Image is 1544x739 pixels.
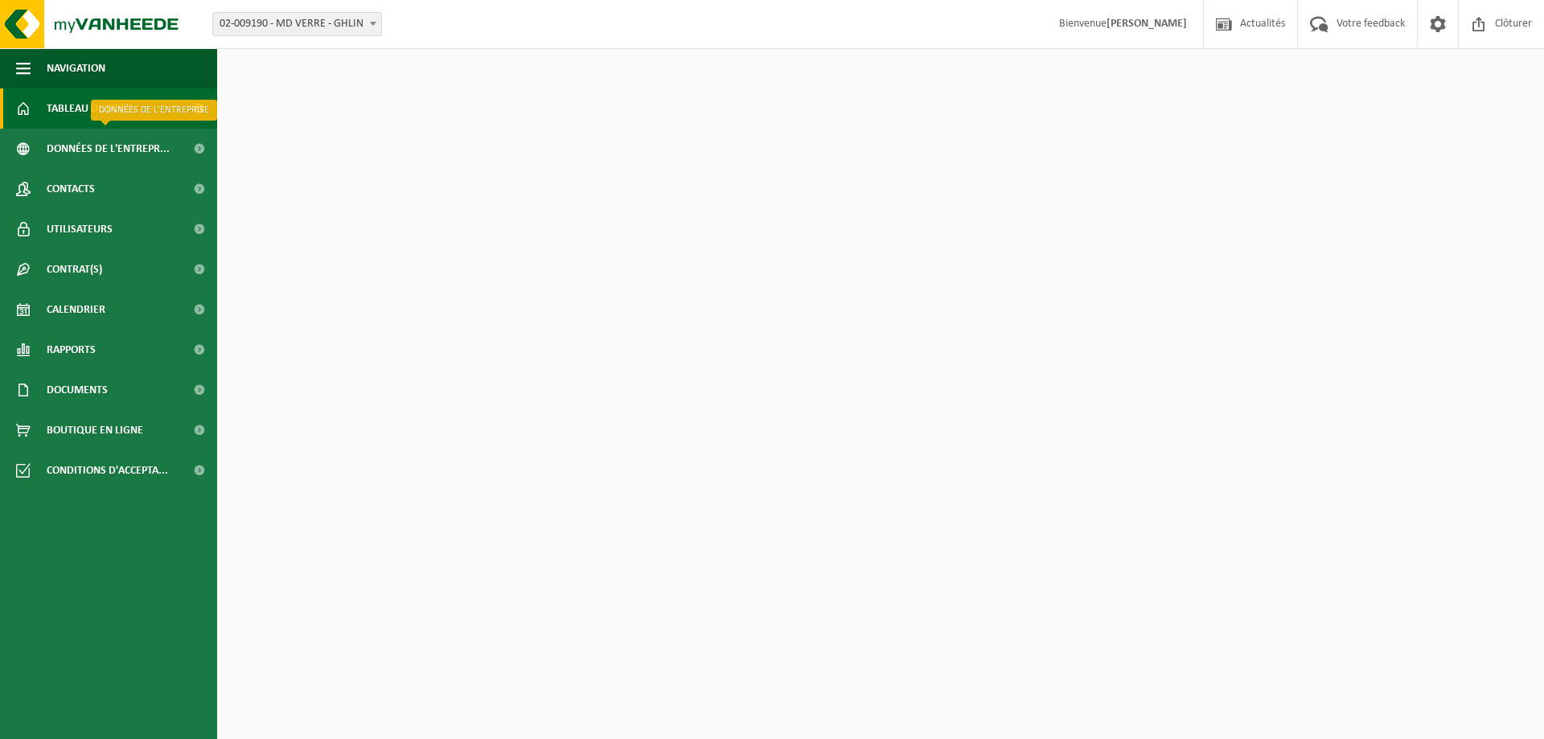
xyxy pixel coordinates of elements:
span: Tableau de bord [47,88,133,129]
span: Conditions d'accepta... [47,450,168,491]
span: 02-009190 - MD VERRE - GHLIN [213,13,381,35]
span: Navigation [47,48,105,88]
span: Calendrier [47,289,105,330]
span: Utilisateurs [47,209,113,249]
span: Données de l'entrepr... [47,129,170,169]
span: Contrat(s) [47,249,102,289]
span: Documents [47,370,108,410]
span: 02-009190 - MD VERRE - GHLIN [212,12,382,36]
span: Rapports [47,330,96,370]
strong: [PERSON_NAME] [1107,18,1187,30]
span: Boutique en ligne [47,410,143,450]
span: Contacts [47,169,95,209]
